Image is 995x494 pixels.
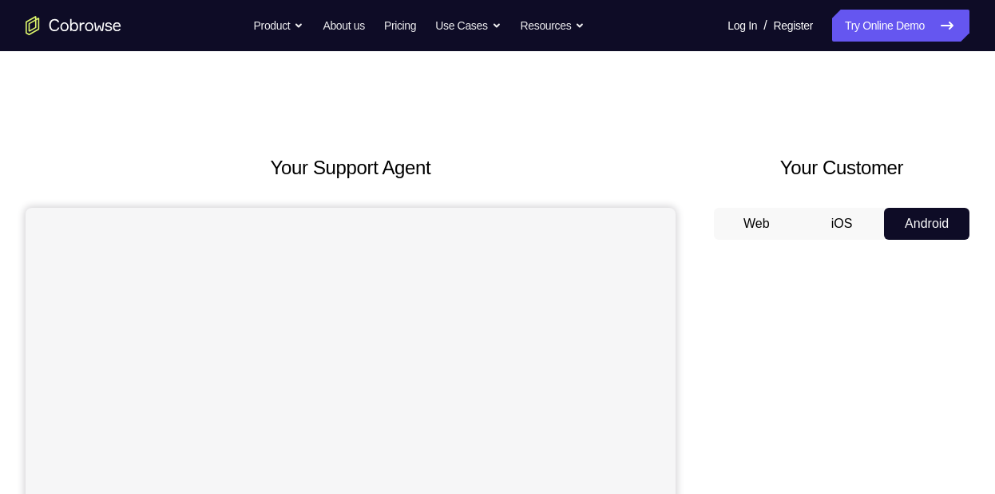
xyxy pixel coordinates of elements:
button: Android [884,208,969,240]
a: Go to the home page [26,16,121,35]
span: / [763,16,767,35]
button: Use Cases [435,10,501,42]
button: Resources [521,10,585,42]
a: About us [323,10,364,42]
a: Try Online Demo [832,10,969,42]
button: Product [254,10,304,42]
button: iOS [799,208,885,240]
h2: Your Customer [714,153,969,182]
h2: Your Support Agent [26,153,676,182]
a: Pricing [384,10,416,42]
a: Register [774,10,813,42]
a: Log In [727,10,757,42]
button: Web [714,208,799,240]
